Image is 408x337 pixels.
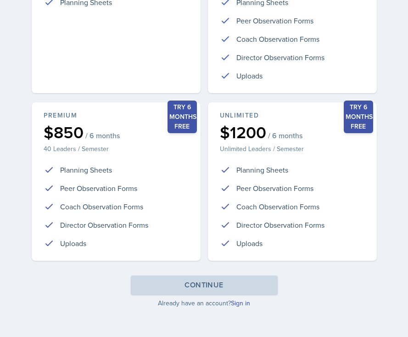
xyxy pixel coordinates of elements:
div: Try 6 months free [344,101,373,133]
p: Director Observation Forms [236,52,324,63]
p: Peer Observation Forms [60,183,137,194]
p: 40 Leaders / Semester [44,144,189,153]
div: Continue [184,280,223,291]
span: / 6 months [268,131,302,140]
p: Uploads [236,238,263,249]
p: Uploads [236,70,263,81]
button: Continue [131,275,278,295]
p: Coach Observation Forms [60,201,143,212]
p: Coach Observation Forms [236,34,319,45]
p: Director Observation Forms [236,219,324,230]
div: $1200 [220,124,365,140]
p: Already have an account? [32,298,377,308]
p: Coach Observation Forms [236,201,319,212]
p: Director Observation Forms [60,219,148,230]
div: $850 [44,124,189,140]
p: Uploads [60,238,86,249]
a: Sign in [231,298,250,308]
p: Unlimited Leaders / Semester [220,144,365,153]
div: Try 6 months free [168,101,197,133]
p: Peer Observation Forms [236,15,313,26]
div: Premium [44,111,189,120]
span: / 6 months [85,131,120,140]
div: Unlimited [220,111,365,120]
p: Planning Sheets [236,164,288,175]
p: Peer Observation Forms [236,183,313,194]
p: Planning Sheets [60,164,112,175]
